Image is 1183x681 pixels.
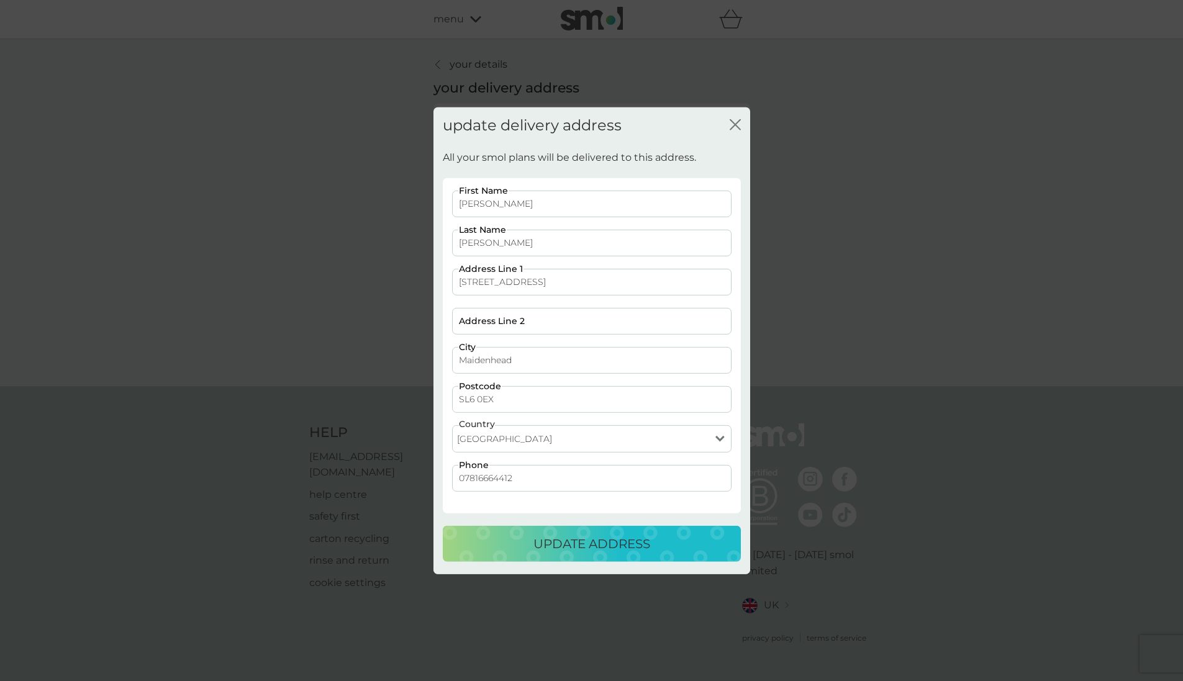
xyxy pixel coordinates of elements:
p: All your smol plans will be delivered to this address. [443,150,696,166]
p: update address [533,534,650,554]
h2: update delivery address [443,116,622,134]
button: update address [443,526,741,562]
button: close [730,119,741,132]
label: Country [459,420,495,428]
